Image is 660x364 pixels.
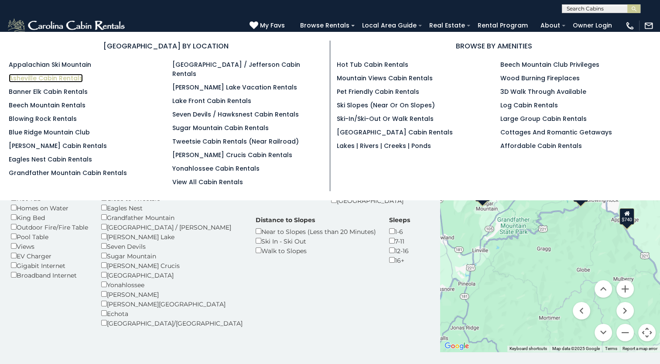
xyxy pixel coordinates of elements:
[172,178,243,186] a: View All Cabin Rentals
[552,346,600,351] span: Map data ©2025 Google
[389,227,410,236] div: 1-6
[296,19,354,32] a: Browse Rentals
[101,241,243,251] div: Seven Devils
[500,101,558,110] a: Log Cabin Rentals
[9,141,107,150] a: [PERSON_NAME] Cabin Rentals
[619,208,634,225] div: $740
[11,270,88,280] div: Broadband Internet
[172,124,269,132] a: Sugar Mountain Cabin Rentals
[500,60,599,69] a: Beech Mountain Club Privileges
[9,168,127,177] a: Grandfather Mountain Cabin Rentals
[616,324,634,341] button: Zoom out
[644,21,653,31] img: mail-regular-white.png
[475,185,490,202] div: $839
[337,60,408,69] a: Hot Tub Cabin Rentals
[473,19,532,32] a: Rental Program
[256,246,376,255] div: Walk to Slopes
[101,309,243,318] div: Echota
[9,114,77,123] a: Blowing Rock Rentals
[605,346,617,351] a: Terms (opens in new tab)
[573,185,588,202] div: $824
[389,255,410,265] div: 16+
[172,110,299,119] a: Seven Devils / Hawksnest Cabin Rentals
[568,19,616,32] a: Owner Login
[9,155,92,164] a: Eagles Nest Cabin Rentals
[389,216,410,224] label: Sleeps
[442,340,471,352] a: Open this area in Google Maps (opens a new window)
[172,164,260,173] a: Yonahlossee Cabin Rentals
[101,203,243,213] div: Eagles Nest
[9,101,85,110] a: Beech Mountain Rentals
[11,203,88,213] div: Homes on Water
[11,222,88,232] div: Outdoor Fire/Fire Table
[9,74,83,82] a: Asheville Cabin Rentals
[616,280,634,298] button: Zoom in
[256,236,376,246] div: Ski In - Ski Out
[337,101,435,110] a: Ski Slopes (Near or On Slopes)
[358,19,421,32] a: Local Area Guide
[500,128,612,137] a: Cottages and Romantic Getaways
[7,17,127,34] img: White-1-2.png
[101,270,243,280] div: [GEOGRAPHIC_DATA]
[536,19,564,32] a: About
[389,246,410,255] div: 12-16
[625,21,635,31] img: phone-regular-white.png
[101,280,243,289] div: Yonahlossee
[256,227,376,236] div: Near to Slopes (Less than 20 Minutes)
[9,41,323,52] h3: [GEOGRAPHIC_DATA] BY LOCATION
[500,141,582,150] a: Affordable Cabin Rentals
[9,128,90,137] a: Blue Ridge Mountain Club
[101,232,243,241] div: [PERSON_NAME] Lake
[101,222,243,232] div: [GEOGRAPHIC_DATA] / [PERSON_NAME]
[500,114,587,123] a: Large Group Cabin Rentals
[11,213,88,222] div: King Bed
[500,87,586,96] a: 3D Walk Through Available
[101,289,243,299] div: [PERSON_NAME]
[595,280,612,298] button: Move up
[101,261,243,270] div: [PERSON_NAME] Crucis
[9,60,91,69] a: Appalachian Ski Mountain
[337,114,434,123] a: Ski-in/Ski-Out or Walk Rentals
[573,302,590,319] button: Move left
[616,302,634,319] button: Move right
[11,261,88,270] div: Gigabit Internet
[101,299,243,309] div: [PERSON_NAME][GEOGRAPHIC_DATA]
[638,324,656,341] button: Map camera controls
[337,74,433,82] a: Mountain Views Cabin Rentals
[101,251,243,261] div: Sugar Mountain
[172,83,297,92] a: [PERSON_NAME] Lake Vacation Rentals
[337,141,431,150] a: Lakes | Rivers | Creeks | Ponds
[500,74,580,82] a: Wood Burning Fireplaces
[9,87,88,96] a: Banner Elk Cabin Rentals
[337,87,419,96] a: Pet Friendly Cabin Rentals
[425,19,469,32] a: Real Estate
[172,96,251,105] a: Lake Front Cabin Rentals
[442,340,471,352] img: Google
[101,213,243,222] div: Grandfather Mountain
[337,41,652,52] h3: BROWSE BY AMENITIES
[11,251,88,261] div: EV Charger
[172,151,292,159] a: [PERSON_NAME] Crucis Cabin Rentals
[172,60,300,78] a: [GEOGRAPHIC_DATA] / Jefferson Cabin Rentals
[260,21,285,30] span: My Favs
[11,232,88,241] div: Pool Table
[250,21,287,31] a: My Favs
[331,196,416,205] div: [GEOGRAPHIC_DATA]
[622,346,657,351] a: Report a map error
[172,137,299,146] a: Tweetsie Cabin Rentals (Near Railroad)
[101,318,243,328] div: [GEOGRAPHIC_DATA]/[GEOGRAPHIC_DATA]
[389,236,410,246] div: 7-11
[595,324,612,341] button: Move down
[510,346,547,352] button: Keyboard shortcuts
[256,216,315,224] label: Distance to Slopes
[11,241,88,251] div: Views
[337,128,453,137] a: [GEOGRAPHIC_DATA] Cabin Rentals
